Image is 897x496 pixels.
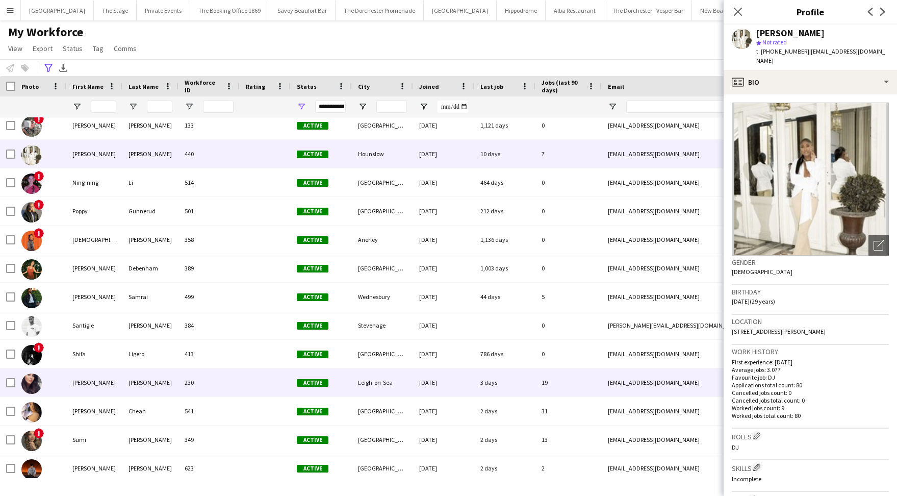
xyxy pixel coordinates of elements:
[602,283,806,311] div: [EMAIL_ADDRESS][DOMAIN_NAME]
[732,389,889,396] p: Cancelled jobs count: 0
[66,340,122,368] div: Shifa
[732,374,889,381] p: Favourite job: DJ
[66,368,122,396] div: [PERSON_NAME]
[297,322,328,330] span: Active
[474,454,535,482] div: 2 days
[129,102,138,111] button: Open Filter Menu
[66,140,122,168] div: [PERSON_NAME]
[66,454,122,482] div: [PERSON_NAME]
[413,397,474,425] div: [DATE]
[122,340,178,368] div: Ligero
[122,311,178,339] div: [PERSON_NAME]
[297,83,317,90] span: Status
[63,44,83,53] span: Status
[114,44,137,53] span: Comms
[474,397,535,425] div: 2 days
[602,140,806,168] div: [EMAIL_ADDRESS][DOMAIN_NAME]
[34,200,44,210] span: !
[178,426,240,454] div: 349
[21,459,42,480] img: Tien Hung Nguyen
[178,283,240,311] div: 499
[122,397,178,425] div: Cheah
[732,347,889,356] h3: Work history
[66,197,122,225] div: Poppy
[21,202,42,222] img: Poppy Gunnerud
[178,226,240,254] div: 358
[424,1,497,20] button: [GEOGRAPHIC_DATA]
[413,311,474,339] div: [DATE]
[358,83,370,90] span: City
[535,454,602,482] div: 2
[21,431,42,451] img: Sumi Browne
[419,102,428,111] button: Open Filter Menu
[21,316,42,337] img: Santigie Koroma
[21,1,94,20] button: [GEOGRAPHIC_DATA]
[535,340,602,368] div: 0
[724,70,897,94] div: Bio
[21,231,42,251] img: Romarna Campbell
[732,396,889,404] p: Cancelled jobs total count: 0
[376,101,407,113] input: City Filter Input
[178,368,240,396] div: 230
[732,475,889,483] p: Incomplete
[497,1,546,20] button: Hippodrome
[66,254,122,282] div: [PERSON_NAME]
[732,443,739,451] span: DJ
[474,111,535,139] div: 1,121 days
[297,208,328,215] span: Active
[732,412,889,419] p: Worked jobs total count: 80
[724,5,897,18] h3: Profile
[352,226,413,254] div: Anerley
[352,340,413,368] div: [GEOGRAPHIC_DATA]
[602,454,806,482] div: [EMAIL_ADDRESS][DOMAIN_NAME]
[608,102,617,111] button: Open Filter Menu
[21,259,42,280] img: Roxanna Debenham
[297,351,328,358] span: Active
[34,114,44,124] span: !
[474,368,535,396] div: 3 days
[66,111,122,139] div: [PERSON_NAME]
[297,236,328,244] span: Active
[4,42,27,55] a: View
[122,111,178,139] div: [PERSON_NAME]
[474,197,535,225] div: 212 days
[480,83,503,90] span: Last job
[21,374,42,394] img: Sophie Lovell Anderson
[602,254,806,282] div: [EMAIL_ADDRESS][DOMAIN_NAME]
[732,404,889,412] p: Worked jobs count: 9
[602,340,806,368] div: [EMAIL_ADDRESS][DOMAIN_NAME]
[122,197,178,225] div: Gunnerud
[147,101,172,113] input: Last Name Filter Input
[413,340,474,368] div: [DATE]
[413,283,474,311] div: [DATE]
[352,397,413,425] div: [GEOGRAPHIC_DATA]
[732,103,889,256] img: Crew avatar or photo
[21,116,42,137] img: Megan Fernandez
[732,297,775,305] span: [DATE] (29 years)
[21,402,42,423] img: Stephanie Cheah
[297,102,306,111] button: Open Filter Menu
[352,454,413,482] div: [GEOGRAPHIC_DATA]
[129,83,159,90] span: Last Name
[352,111,413,139] div: [GEOGRAPHIC_DATA]
[602,368,806,396] div: [EMAIL_ADDRESS][DOMAIN_NAME]
[413,168,474,196] div: [DATE]
[66,397,122,425] div: [PERSON_NAME]
[474,426,535,454] div: 2 days
[246,83,265,90] span: Rating
[474,254,535,282] div: 1,003 days
[692,1,737,20] button: New Board
[190,1,269,20] button: The Booking Office 1869
[602,311,806,339] div: [PERSON_NAME][EMAIL_ADDRESS][DOMAIN_NAME]
[297,293,328,301] span: Active
[352,254,413,282] div: [GEOGRAPHIC_DATA]
[535,197,602,225] div: 0
[178,140,240,168] div: 440
[419,83,439,90] span: Joined
[178,340,240,368] div: 413
[178,311,240,339] div: 384
[34,228,44,238] span: !
[474,226,535,254] div: 1,136 days
[474,168,535,196] div: 464 days
[8,44,22,53] span: View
